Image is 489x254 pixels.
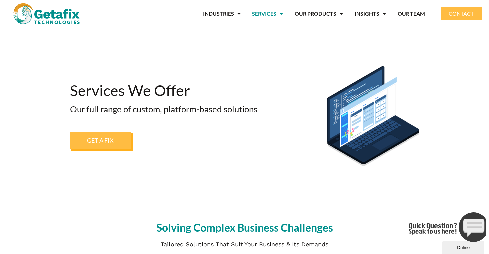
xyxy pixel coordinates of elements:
nav: Menu [96,6,425,21]
a: CONTACT [441,7,482,20]
a: SERVICES [252,6,283,21]
a: INDUSTRIES [203,6,241,21]
img: Web And Mobile App Development Services [327,66,419,166]
h2: Our full range of custom, platform-based solutions [70,105,259,113]
h1: Services We Offer [70,83,259,98]
a: GET A FIX [70,132,131,149]
img: web and mobile application development company [13,3,80,24]
span: CONTACT [449,11,474,16]
a: INSIGHTS [355,6,386,21]
span: GET A FIX [87,137,114,143]
p: Tailored Solutions That Suit Your Business & Its Demands [58,240,431,249]
iframe: chat widget [407,210,486,245]
iframe: chat widget [442,239,486,254]
h2: Solving Complex Business Challenges [58,222,431,233]
img: Chat attention grabber [3,3,82,32]
a: OUR TEAM [398,6,425,21]
a: OUR PRODUCTS [295,6,343,21]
